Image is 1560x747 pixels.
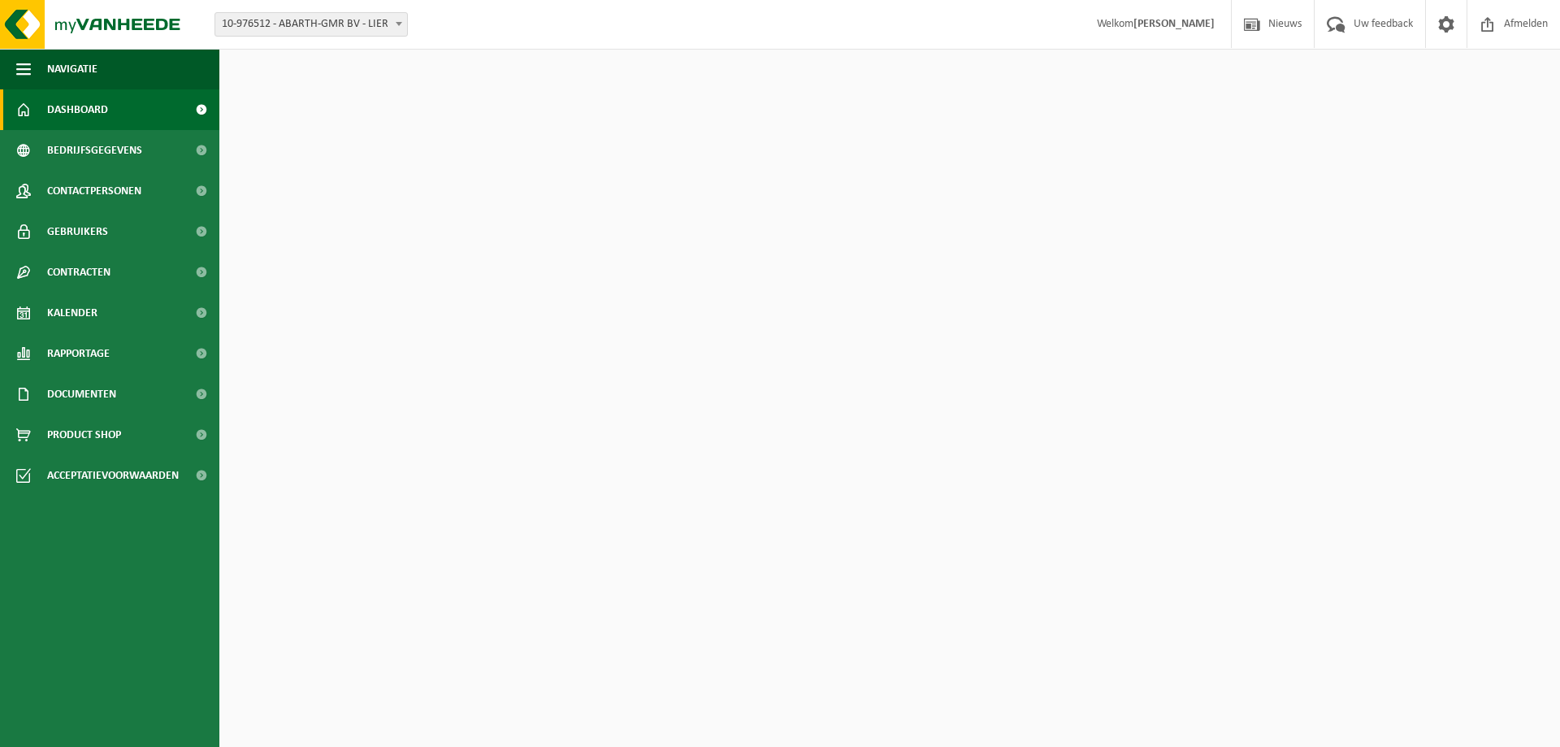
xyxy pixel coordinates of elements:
span: Documenten [47,374,116,415]
span: Bedrijfsgegevens [47,130,142,171]
span: 10-976512 - ABARTH-GMR BV - LIER [215,13,407,36]
span: Dashboard [47,89,108,130]
span: Kalender [47,293,97,333]
span: Product Shop [47,415,121,455]
strong: [PERSON_NAME] [1133,18,1215,30]
span: Rapportage [47,333,110,374]
span: Contactpersonen [47,171,141,211]
span: 10-976512 - ABARTH-GMR BV - LIER [214,12,408,37]
span: Acceptatievoorwaarden [47,455,179,496]
span: Gebruikers [47,211,108,252]
span: Contracten [47,252,110,293]
span: Navigatie [47,49,97,89]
